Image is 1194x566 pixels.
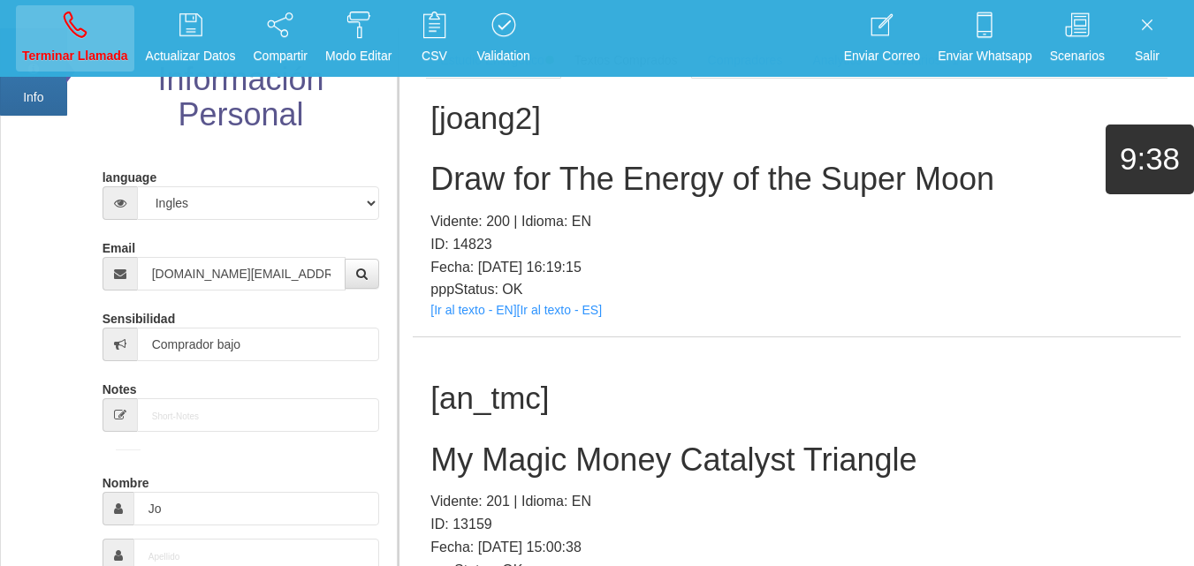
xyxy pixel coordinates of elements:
[1116,5,1178,72] a: Salir
[1106,142,1194,177] h1: 9:38
[476,46,529,66] p: Validation
[103,374,137,398] label: Notes
[403,5,465,72] a: CSV
[247,5,314,72] a: Compartir
[325,46,392,66] p: Modo Editar
[430,536,1163,559] p: Fecha: [DATE] 15:00:38
[844,46,920,66] p: Enviar Correo
[517,303,602,317] a: [Ir al texto - ES]
[146,46,236,66] p: Actualizar Datos
[938,46,1032,66] p: Enviar Whatsapp
[140,5,242,72] a: Actualizar Datos
[430,210,1163,233] p: Vidente: 200 | Idioma: EN
[430,513,1163,536] p: ID: 13159
[932,5,1038,72] a: Enviar Whatsapp
[137,398,380,432] input: Short-Notes
[1122,46,1172,66] p: Salir
[430,442,1163,478] h2: My Magic Money Catalyst Triangle
[430,162,1163,197] h2: Draw for The Energy of the Super Moon
[133,492,380,525] input: Nombre
[430,256,1163,279] p: Fecha: [DATE] 16:19:15
[430,381,1163,416] h1: [an_tmc]
[103,468,149,492] label: Nombre
[137,328,380,361] input: Sensibilidad
[838,5,926,72] a: Enviar Correo
[430,303,516,317] a: [Ir al texto - EN]
[103,162,156,186] label: language
[319,5,398,72] a: Modo Editar
[409,46,459,66] p: CSV
[103,233,135,257] label: Email
[1050,46,1105,66] p: Scenarios
[470,5,536,72] a: Validation
[430,490,1163,513] p: Vidente: 201 | Idioma: EN
[254,46,308,66] p: Compartir
[1044,5,1111,72] a: Scenarios
[430,278,1163,301] p: pppStatus: OK
[430,233,1163,256] p: ID: 14823
[22,46,128,66] p: Terminar Llamada
[430,102,1163,136] h1: [joang2]
[103,304,175,328] label: Sensibilidad
[137,257,346,291] input: Correo electrónico
[98,62,384,132] h2: Información Personal
[16,5,134,72] a: Terminar Llamada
